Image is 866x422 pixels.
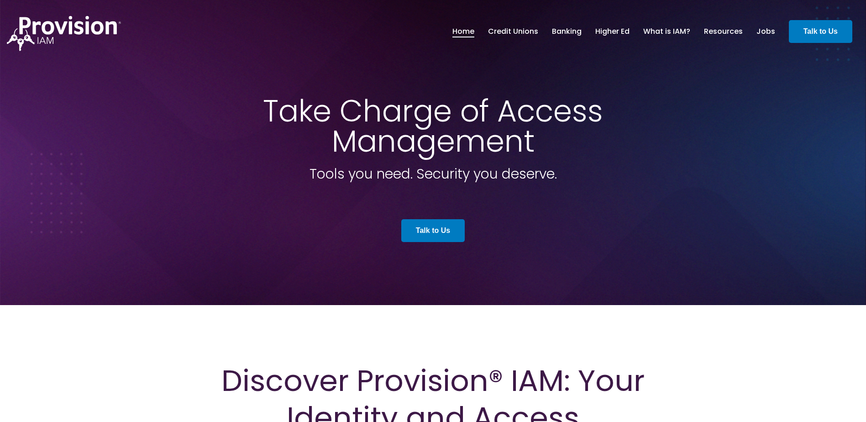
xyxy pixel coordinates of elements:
[488,24,538,39] a: Credit Unions
[552,24,582,39] a: Banking
[595,24,630,39] a: Higher Ed
[803,27,838,35] strong: Talk to Us
[704,24,743,39] a: Resources
[643,24,690,39] a: What is IAM?
[452,24,474,39] a: Home
[789,20,852,43] a: Talk to Us
[7,16,121,51] img: ProvisionIAM-Logo-White
[416,227,450,234] strong: Talk to Us
[446,17,782,46] nav: menu
[401,219,465,242] a: Talk to Us
[310,164,557,184] span: Tools you need. Security you deserve.
[263,90,603,162] span: Take Charge of Access Management
[756,24,775,39] a: Jobs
